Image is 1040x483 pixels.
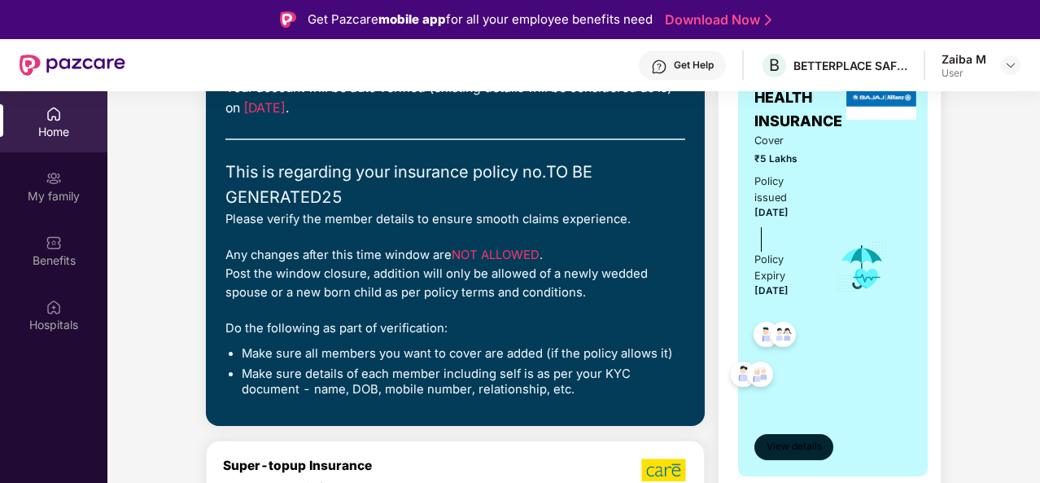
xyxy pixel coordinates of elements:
[769,55,780,75] span: B
[746,317,786,357] img: svg+xml;base64,PHN2ZyB4bWxucz0iaHR0cDovL3d3dy53My5vcmcvMjAwMC9zdmciIHdpZHRoPSI0OC45NDMiIGhlaWdodD...
[942,51,986,67] div: Zaiba M
[651,59,667,75] img: svg+xml;base64,PHN2ZyBpZD0iSGVscC0zMngzMiIgeG1sbnM9Imh0dHA6Ly93d3cudzMub3JnLzIwMDAvc3ZnIiB3aWR0aD...
[723,357,763,397] img: svg+xml;base64,PHN2ZyB4bWxucz0iaHR0cDovL3d3dy53My5vcmcvMjAwMC9zdmciIHdpZHRoPSI0OC45NDMiIGhlaWdodD...
[763,317,803,357] img: svg+xml;base64,PHN2ZyB4bWxucz0iaHR0cDovL3d3dy53My5vcmcvMjAwMC9zdmciIHdpZHRoPSI0OC45MTUiIGhlaWdodD...
[767,439,822,454] span: View details
[1004,59,1017,72] img: svg+xml;base64,PHN2ZyBpZD0iRHJvcGRvd24tMzJ4MzIiIHhtbG5zPSJodHRwOi8vd3d3LnczLm9yZy8yMDAwL3N2ZyIgd2...
[754,151,814,167] span: ₹5 Lakhs
[452,248,540,262] span: NOT ALLOWED
[754,64,842,133] span: GROUP HEALTH INSURANCE
[836,240,889,294] img: icon
[308,10,653,29] div: Get Pazcare for all your employee benefits need
[754,133,814,149] span: Cover
[280,11,296,28] img: Logo
[225,160,685,210] div: This is regarding your insurance policy no. TO BE GENERATED25
[754,434,833,460] button: View details
[754,207,789,218] span: [DATE]
[242,367,685,398] li: Make sure details of each member including self is as per your KYC document - name, DOB, mobile n...
[754,285,789,296] span: [DATE]
[378,11,446,27] strong: mobile app
[225,210,685,229] div: Please verify the member details to ensure smooth claims experience.
[846,76,916,120] img: insurerLogo
[225,246,685,303] div: Any changes after this time window are . Post the window closure, addition will only be allowed o...
[242,346,685,362] li: Make sure all members you want to cover are added (if the policy allows it)
[225,319,685,338] div: Do the following as part of verification:
[225,78,685,119] div: Your account will be auto verified (existing details will be considered as is) on .
[765,11,771,29] img: Stroke
[46,235,62,251] img: svg+xml;base64,PHN2ZyBpZD0iQmVuZWZpdHMiIHhtbG5zPSJodHRwOi8vd3d3LnczLm9yZy8yMDAwL3N2ZyIgd2lkdGg9Ij...
[942,67,986,80] div: User
[793,58,907,73] div: BETTERPLACE SAFETY SOLUTIONS PRIVATE LIMITED
[243,100,286,116] span: [DATE]
[46,299,62,315] img: svg+xml;base64,PHN2ZyBpZD0iSG9zcGl0YWxzIiB4bWxucz0iaHR0cDovL3d3dy53My5vcmcvMjAwMC9zdmciIHdpZHRoPS...
[754,173,814,206] div: Policy issued
[741,357,780,397] img: svg+xml;base64,PHN2ZyB4bWxucz0iaHR0cDovL3d3dy53My5vcmcvMjAwMC9zdmciIHdpZHRoPSI0OC45NDMiIGhlaWdodD...
[674,59,714,72] div: Get Help
[46,170,62,187] img: svg+xml;base64,PHN2ZyB3aWR0aD0iMjAiIGhlaWdodD0iMjAiIHZpZXdCb3g9IjAgMCAyMCAyMCIgZmlsbD0ibm9uZSIgeG...
[46,106,62,122] img: svg+xml;base64,PHN2ZyBpZD0iSG9tZSIgeG1sbnM9Imh0dHA6Ly93d3cudzMub3JnLzIwMDAvc3ZnIiB3aWR0aD0iMjAiIG...
[665,11,767,29] a: Download Now
[754,252,814,284] div: Policy Expiry
[20,55,125,76] img: New Pazcare Logo
[223,458,494,473] div: Super-topup Insurance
